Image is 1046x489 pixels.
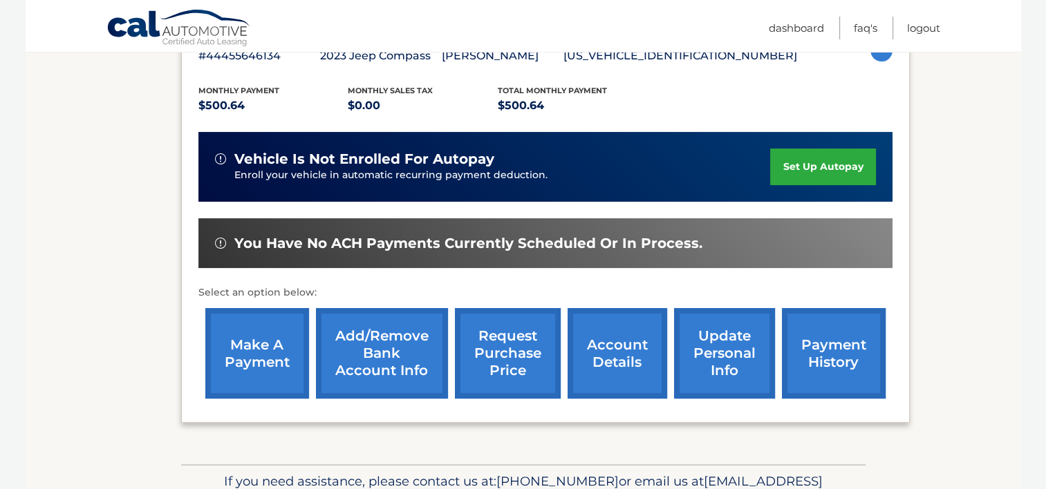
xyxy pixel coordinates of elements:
a: update personal info [674,308,775,399]
p: #44455646134 [198,46,320,66]
a: Add/Remove bank account info [316,308,448,399]
a: request purchase price [455,308,561,399]
p: [PERSON_NAME] [442,46,563,66]
p: Select an option below: [198,285,893,301]
span: [PHONE_NUMBER] [496,473,619,489]
span: Monthly Payment [198,86,279,95]
span: Monthly sales Tax [348,86,433,95]
p: [US_VEHICLE_IDENTIFICATION_NUMBER] [563,46,797,66]
a: payment history [782,308,886,399]
a: make a payment [205,308,309,399]
p: 2023 Jeep Compass [320,46,442,66]
a: set up autopay [770,148,875,185]
p: $500.64 [198,96,348,115]
p: $0.00 [348,96,498,115]
a: Cal Automotive [106,9,252,49]
p: $500.64 [498,96,648,115]
img: alert-white.svg [215,153,226,164]
p: Enroll your vehicle in automatic recurring payment deduction. [234,168,771,183]
a: Dashboard [769,17,824,39]
img: alert-white.svg [215,238,226,249]
span: vehicle is not enrolled for autopay [234,151,494,168]
a: FAQ's [854,17,877,39]
a: account details [568,308,667,399]
span: You have no ACH payments currently scheduled or in process. [234,235,702,252]
span: Total Monthly Payment [498,86,607,95]
a: Logout [907,17,940,39]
